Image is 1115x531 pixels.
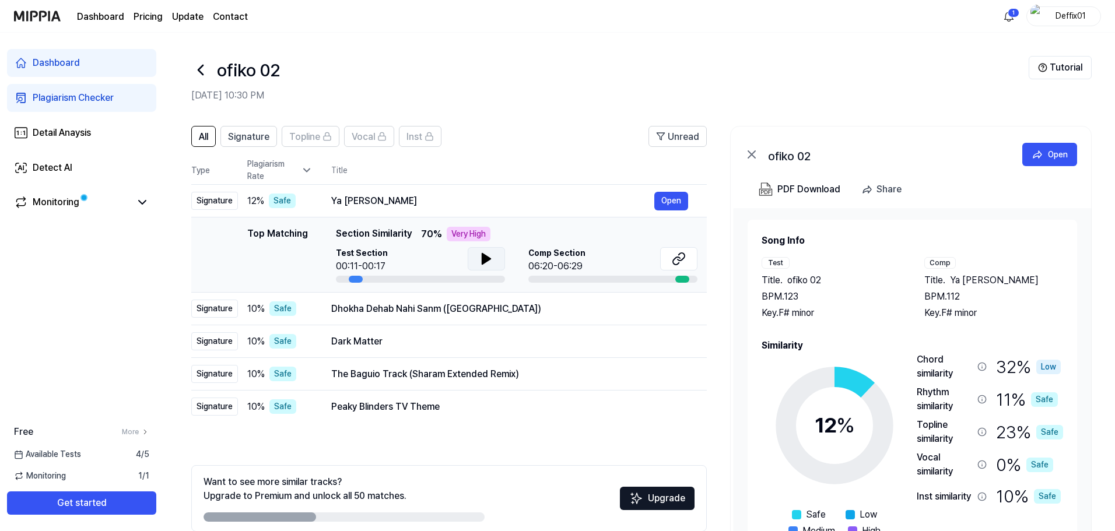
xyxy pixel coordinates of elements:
[220,126,277,147] button: Signature
[876,182,902,197] div: Share
[996,353,1061,381] div: 32 %
[191,192,238,210] div: Signature
[33,91,114,105] div: Plagiarism Checker
[191,365,238,383] div: Signature
[191,156,238,185] th: Type
[269,367,296,381] div: Safe
[768,147,1001,161] div: ofiko 02
[1031,392,1058,407] div: Safe
[269,334,296,349] div: Safe
[247,158,313,182] div: Plagiarism Rate
[1036,360,1061,374] div: Low
[1038,63,1047,72] img: Help
[14,195,131,209] a: Monitoring
[331,367,688,381] div: The Baguio Track (Sharam Extended Remix)
[247,194,264,208] span: 12 %
[777,182,840,197] div: PDF Download
[762,339,1063,353] h2: Similarity
[1022,143,1077,166] button: Open
[331,194,654,208] div: Ya [PERSON_NAME]
[996,418,1063,446] div: 23 %
[33,195,79,209] div: Monitoring
[1036,425,1063,439] div: Safe
[996,483,1061,509] div: 10 %
[7,84,156,112] a: Plagiarism Checker
[191,398,238,416] div: Signature
[917,418,973,446] div: Topline similarity
[762,306,901,320] div: Key. F# minor
[620,487,695,510] button: Upgrade
[191,89,1029,103] h2: [DATE] 10:30 PM
[996,451,1053,479] div: 0 %
[1030,5,1044,28] img: profile
[247,227,308,283] div: Top Matching
[815,410,855,441] div: 12
[14,448,81,460] span: Available Tests
[447,227,490,241] div: Very High
[406,130,422,144] span: Inst
[787,273,821,287] span: ofiko 02
[7,154,156,182] a: Detect AI
[7,491,156,515] button: Get started
[33,126,91,140] div: Detail Anaysis
[620,497,695,508] a: SparklesUpgrade
[204,475,406,503] div: Want to see more similar tracks? Upgrade to Premium and unlock all 50 matches.
[122,427,149,437] a: More
[172,10,204,24] a: Update
[1029,56,1092,79] button: Tutorial
[344,126,394,147] button: Vocal
[917,353,973,381] div: Chord similarity
[247,400,265,414] span: 10 %
[1048,148,1068,161] div: Open
[924,306,1064,320] div: Key. F# minor
[228,130,269,144] span: Signature
[528,259,585,273] div: 06:20-06:29
[269,194,296,208] div: Safe
[399,126,441,147] button: Inst
[14,470,66,482] span: Monitoring
[331,400,688,414] div: Peaky Blinders TV Theme
[14,425,33,439] span: Free
[917,385,973,413] div: Rhythm similarity
[756,178,843,201] button: PDF Download
[33,161,72,175] div: Detect AI
[336,247,388,259] span: Test Section
[1002,9,1016,23] img: 알림
[217,57,280,83] h1: ofiko 02
[654,192,688,210] button: Open
[199,130,208,144] span: All
[629,491,643,505] img: Sparkles
[836,413,855,438] span: %
[282,126,339,147] button: Topline
[917,490,973,504] div: Inst similarity
[336,259,388,273] div: 00:11-00:17
[331,156,707,184] th: Title
[1000,7,1018,26] button: 알림1
[331,335,688,349] div: Dark Matter
[1048,9,1093,22] div: Deffix01
[352,130,375,144] span: Vocal
[1026,6,1101,26] button: profileDeffix01
[1008,8,1019,17] div: 1
[806,508,826,522] span: Safe
[247,367,265,381] span: 10 %
[762,234,1063,248] h2: Song Info
[134,10,163,24] a: Pricing
[269,301,296,316] div: Safe
[269,399,296,414] div: Safe
[648,126,707,147] button: Unread
[924,273,945,287] span: Title .
[336,227,412,241] span: Section Similarity
[762,273,783,287] span: Title .
[136,448,149,460] span: 4 / 5
[247,302,265,316] span: 10 %
[1026,458,1053,472] div: Safe
[668,130,699,144] span: Unread
[762,257,790,269] div: Test
[191,126,216,147] button: All
[996,385,1058,413] div: 11 %
[924,257,956,269] div: Comp
[213,10,248,24] a: Contact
